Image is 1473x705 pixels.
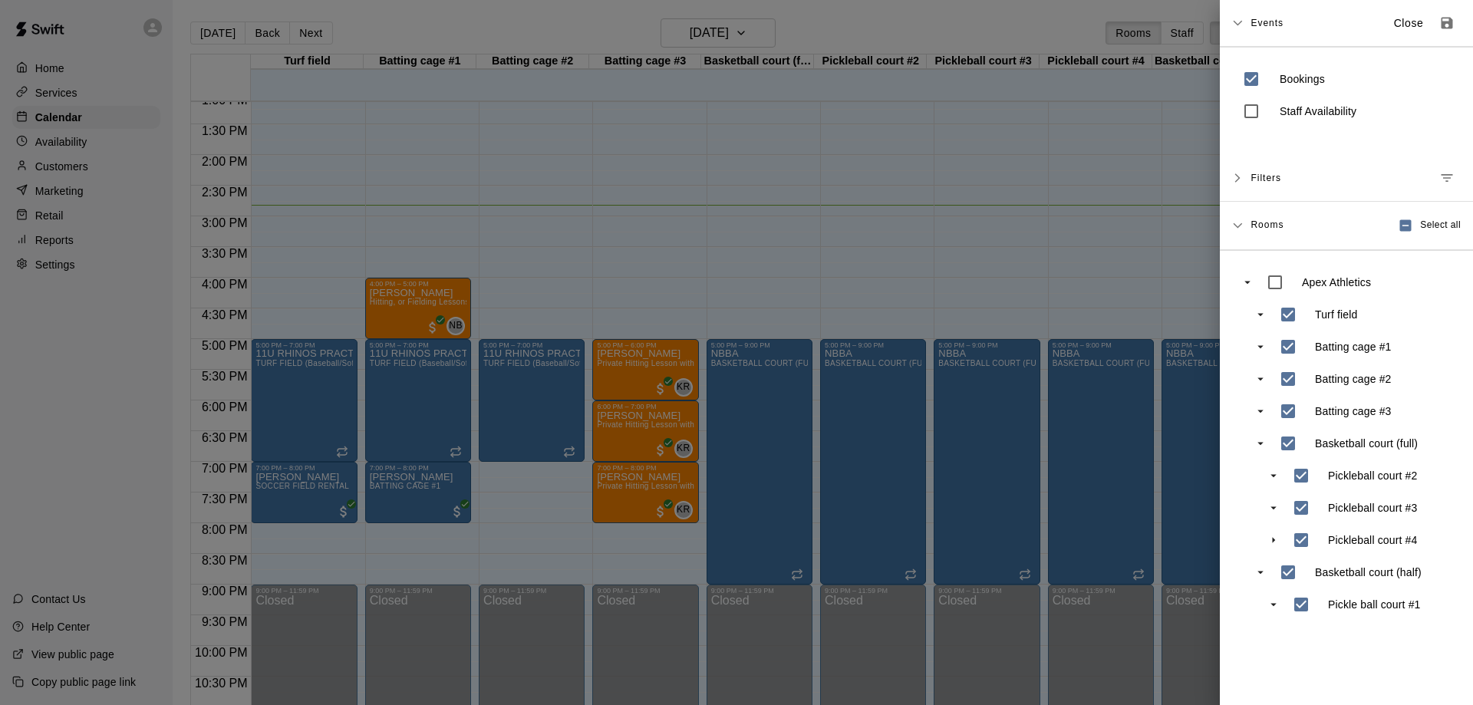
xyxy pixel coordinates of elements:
p: Bookings [1280,71,1325,87]
span: Events [1251,9,1284,37]
p: Batting cage #2 [1315,371,1392,387]
p: Pickleball court #2 [1328,468,1417,483]
button: Manage filters [1433,164,1461,192]
div: RoomsSelect all [1220,202,1473,250]
span: Rooms [1251,218,1284,230]
p: Batting cage #3 [1315,404,1392,419]
div: FiltersManage filters [1220,155,1473,202]
p: Pickle ball court #1 [1328,597,1421,612]
p: Basketball court (full) [1315,436,1418,451]
p: Pickleball court #3 [1328,500,1417,516]
p: Close [1394,15,1424,31]
span: Filters [1251,164,1281,192]
p: Basketball court (half) [1315,565,1422,580]
p: Pickleball court #4 [1328,532,1417,548]
p: Apex Athletics [1302,275,1371,290]
span: Select all [1420,218,1461,233]
ul: swift facility view [1235,266,1458,621]
button: Save as default view [1433,9,1461,37]
button: Close sidebar [1384,11,1433,36]
p: Staff Availability [1280,104,1356,119]
p: Batting cage #1 [1315,339,1392,354]
p: Turf field [1315,307,1357,322]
